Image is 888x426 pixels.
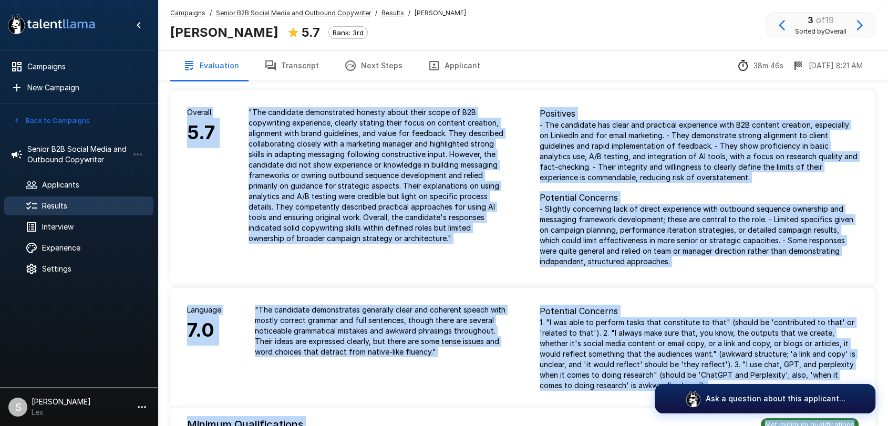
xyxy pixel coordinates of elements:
[210,8,212,18] span: /
[655,384,875,413] button: Ask a question about this applicant...
[540,317,859,391] p: 1. "I was able to perform tasks that constitute to that" (should be 'contributed to that' or 'rel...
[540,191,859,204] p: Potential Concerns
[753,60,783,71] p: 38m 46s
[170,51,252,80] button: Evaluation
[792,59,863,72] div: The date and time when the interview was completed
[187,305,221,315] p: Language
[381,9,404,17] u: Results
[540,120,859,183] p: - The candidate has clear and practical experience with B2B content creation, especially on Linke...
[302,25,320,40] b: 5.7
[808,15,813,25] b: 3
[415,8,466,18] span: [PERSON_NAME]
[329,28,367,37] span: Rank: 3rd
[795,26,846,37] span: Sorted by Overall
[187,315,221,346] h6: 7.0
[332,51,415,80] button: Next Steps
[170,25,278,40] b: [PERSON_NAME]
[540,204,859,267] p: - Slightly concerning lack of direct experience with outbound sequence ownership and messaging fr...
[706,393,845,404] p: Ask a question about this applicant...
[255,305,506,357] p: " The candidate demonstrates generally clear and coherent speech with mostly correct grammar and ...
[816,15,834,25] span: of 19
[375,8,377,18] span: /
[685,390,701,407] img: logo_glasses@2x.png
[187,107,215,118] p: Overall
[249,107,506,244] p: " The candidate demonstrated honesty about their scope of B2B copywriting experience, clearly sta...
[252,51,332,80] button: Transcript
[187,118,215,148] h6: 5.7
[737,59,783,72] div: The time between starting and completing the interview
[540,305,859,317] p: Potential Concerns
[415,51,493,80] button: Applicant
[809,60,863,71] p: [DATE] 8:21 AM
[216,9,371,17] u: Senior B2B Social Media and Outbound Copywriter
[540,107,859,120] p: Positives
[408,8,410,18] span: /
[170,9,205,17] u: Campaigns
